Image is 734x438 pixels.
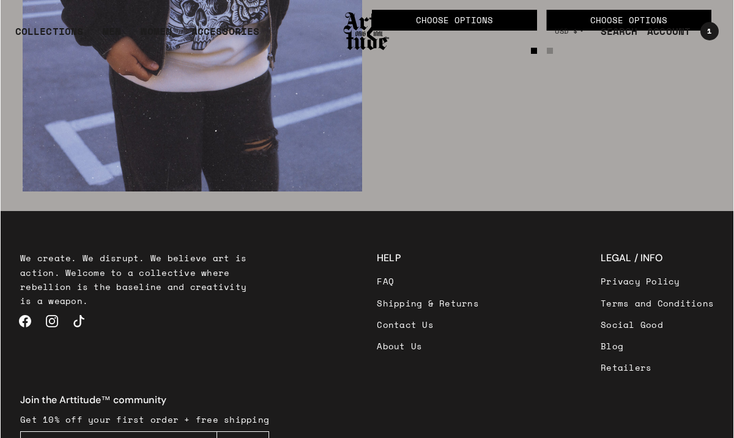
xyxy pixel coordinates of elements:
[343,10,391,52] img: Arttitude
[601,270,714,292] a: Privacy Policy
[20,393,269,407] h4: Join the Arttitude™ community
[637,19,691,43] a: ACCOUNT
[377,335,479,357] a: About Us
[377,251,479,265] h3: HELP
[191,24,259,48] div: ACCESSORIES
[20,251,255,307] p: We create. We disrupt. We believe art is action. Welcome to a collective where rebellion is the b...
[601,251,714,265] h3: LEGAL / INFO
[141,24,172,48] a: WOMEN
[65,308,92,335] a: TikTok
[103,24,121,48] a: MEN
[547,18,591,45] button: USD $
[20,412,269,426] p: Get 10% off your first order + free shipping
[377,292,479,314] a: Shipping & Returns
[377,314,479,335] a: Contact Us
[39,308,65,335] a: Instagram
[15,24,83,48] div: COLLECTIONS
[377,270,479,292] a: FAQ
[691,17,719,45] a: Open cart
[12,308,39,335] a: Facebook
[6,24,269,48] ul: Main navigation
[601,314,714,335] a: Social Good
[591,19,638,43] a: SEARCH
[555,26,578,36] span: USD $
[601,292,714,314] a: Terms and Conditions
[707,28,711,35] span: 1
[601,357,714,378] a: Retailers
[601,335,714,357] a: Blog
